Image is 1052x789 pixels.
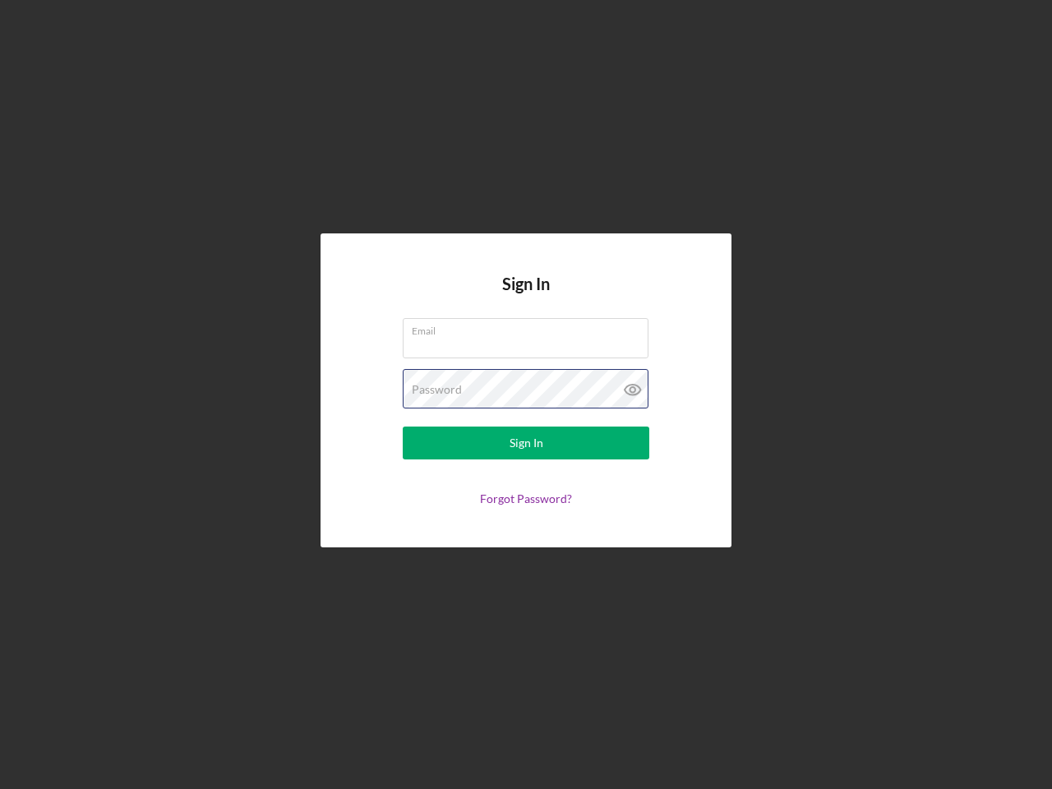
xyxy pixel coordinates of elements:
[403,427,649,459] button: Sign In
[502,275,550,318] h4: Sign In
[412,383,462,396] label: Password
[412,319,648,337] label: Email
[510,427,543,459] div: Sign In
[480,491,572,505] a: Forgot Password?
